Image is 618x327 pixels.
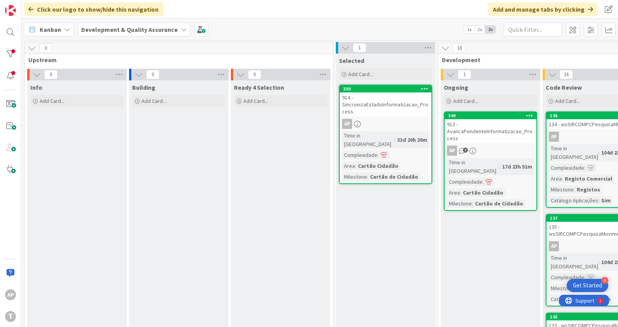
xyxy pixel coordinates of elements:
[482,177,484,186] span: :
[445,119,536,143] div: 913 - AvancaPendenteInformatizacao_Process
[342,131,394,148] div: Time in [GEOGRAPHIC_DATA]
[475,26,485,33] span: 2x
[458,70,471,79] span: 1
[342,162,355,170] div: Area
[141,97,166,104] span: Add Card...
[460,188,461,197] span: :
[555,97,580,104] span: Add Card...
[598,196,599,205] span: :
[549,185,574,194] div: Milestone
[340,85,431,117] div: 350914 - SincronizaEstadoInformatizacao_Process
[377,151,379,159] span: :
[342,119,352,129] div: AP
[563,174,614,183] div: Registo Comercial
[453,97,478,104] span: Add Card...
[234,83,284,91] span: Ready 4 Selection
[447,199,472,208] div: Milestone
[575,185,602,194] div: Registos
[448,113,536,118] div: 349
[39,43,52,53] span: 0
[447,158,499,175] div: Time in [GEOGRAPHIC_DATA]
[340,85,431,92] div: 350
[573,282,602,289] div: Get Started
[40,25,61,34] span: Kanban
[546,83,582,91] span: Code Review
[598,258,599,266] span: :
[560,70,573,79] span: 16
[584,273,585,282] span: :
[584,163,585,172] span: :
[28,56,323,64] span: Upstream
[464,26,475,33] span: 1x
[342,172,367,181] div: Milestone
[447,146,457,156] div: AP
[549,273,584,282] div: Complexidade
[348,71,373,78] span: Add Card...
[132,83,155,91] span: Building
[463,148,468,153] span: 7
[549,241,559,251] div: AP
[447,188,460,197] div: Area
[40,3,42,9] div: 1
[394,136,395,144] span: :
[549,163,584,172] div: Complexidade
[355,162,356,170] span: :
[445,112,536,143] div: 349913 - AvancaPendenteInformatizacao_Process
[339,57,364,64] span: Selected
[472,199,473,208] span: :
[500,162,534,171] div: 17d 23h 51m
[453,43,466,53] span: 18
[598,148,599,157] span: :
[499,162,500,171] span: :
[461,188,505,197] div: Cartão Cidadão
[81,26,178,33] b: Development & Quality Assurance
[601,277,608,284] div: 4
[342,151,377,159] div: Complexidade
[5,311,16,322] div: T
[549,144,598,161] div: Time in [GEOGRAPHIC_DATA]
[549,132,559,142] div: AP
[473,199,525,208] div: Cartão de Cidadão
[44,70,58,79] span: 0
[447,177,482,186] div: Complexidade
[30,83,42,91] span: Info
[485,26,496,33] span: 3x
[574,185,575,194] span: :
[356,162,400,170] div: Cartão Cidadão
[444,83,468,91] span: Ongoing
[16,1,35,10] span: Support
[395,136,429,144] div: 33d 20h 20m
[340,119,431,129] div: AP
[488,2,598,16] div: Add and manage tabs by clicking
[549,174,562,183] div: Area
[146,70,159,79] span: 0
[445,146,536,156] div: AP
[343,86,431,92] div: 350
[248,70,261,79] span: 0
[599,196,613,205] div: Sim
[549,196,598,205] div: Catalogo Aplicações
[445,112,536,119] div: 349
[5,5,16,16] img: Visit kanbanzone.com
[504,23,562,37] input: Quick Filter...
[567,279,608,292] div: Open Get Started checklist, remaining modules: 4
[40,97,65,104] span: Add Card...
[367,172,368,181] span: :
[562,174,563,183] span: :
[5,289,16,300] div: AP
[243,97,268,104] span: Add Card...
[549,284,574,292] div: Milestone
[353,43,366,52] span: 1
[340,92,431,117] div: 914 - SincronizaEstadoInformatizacao_Process
[368,172,420,181] div: Cartão de Cidadão
[549,254,598,271] div: Time in [GEOGRAPHIC_DATA]
[24,2,163,16] div: Click our logo to show/hide this navigation
[549,295,598,303] div: Catalogo Aplicações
